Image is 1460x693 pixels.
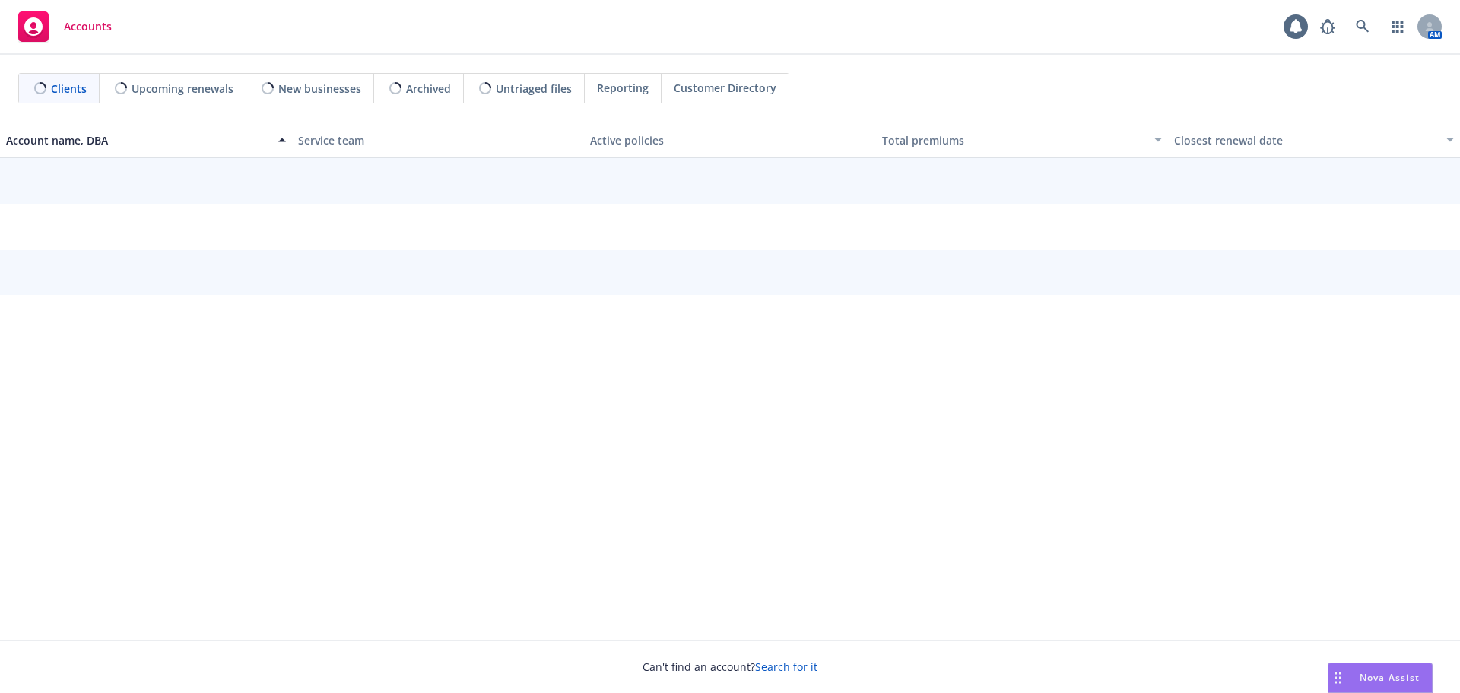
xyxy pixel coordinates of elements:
div: Service team [298,132,578,148]
a: Search for it [755,660,817,674]
a: Report a Bug [1312,11,1343,42]
span: Clients [51,81,87,97]
span: Nova Assist [1360,671,1420,684]
a: Accounts [12,5,118,48]
button: Nova Assist [1328,663,1433,693]
div: Drag to move [1328,663,1347,692]
button: Closest renewal date [1168,122,1460,158]
button: Active policies [584,122,876,158]
a: Search [1347,11,1378,42]
span: New businesses [278,81,361,97]
button: Total premiums [876,122,1168,158]
div: Closest renewal date [1174,132,1437,148]
span: Can't find an account? [643,659,817,675]
span: Customer Directory [674,80,776,96]
span: Archived [406,81,451,97]
div: Active policies [590,132,870,148]
span: Reporting [597,80,649,96]
span: Accounts [64,21,112,33]
span: Upcoming renewals [132,81,233,97]
a: Switch app [1382,11,1413,42]
div: Total premiums [882,132,1145,148]
div: Account name, DBA [6,132,269,148]
button: Service team [292,122,584,158]
span: Untriaged files [496,81,572,97]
